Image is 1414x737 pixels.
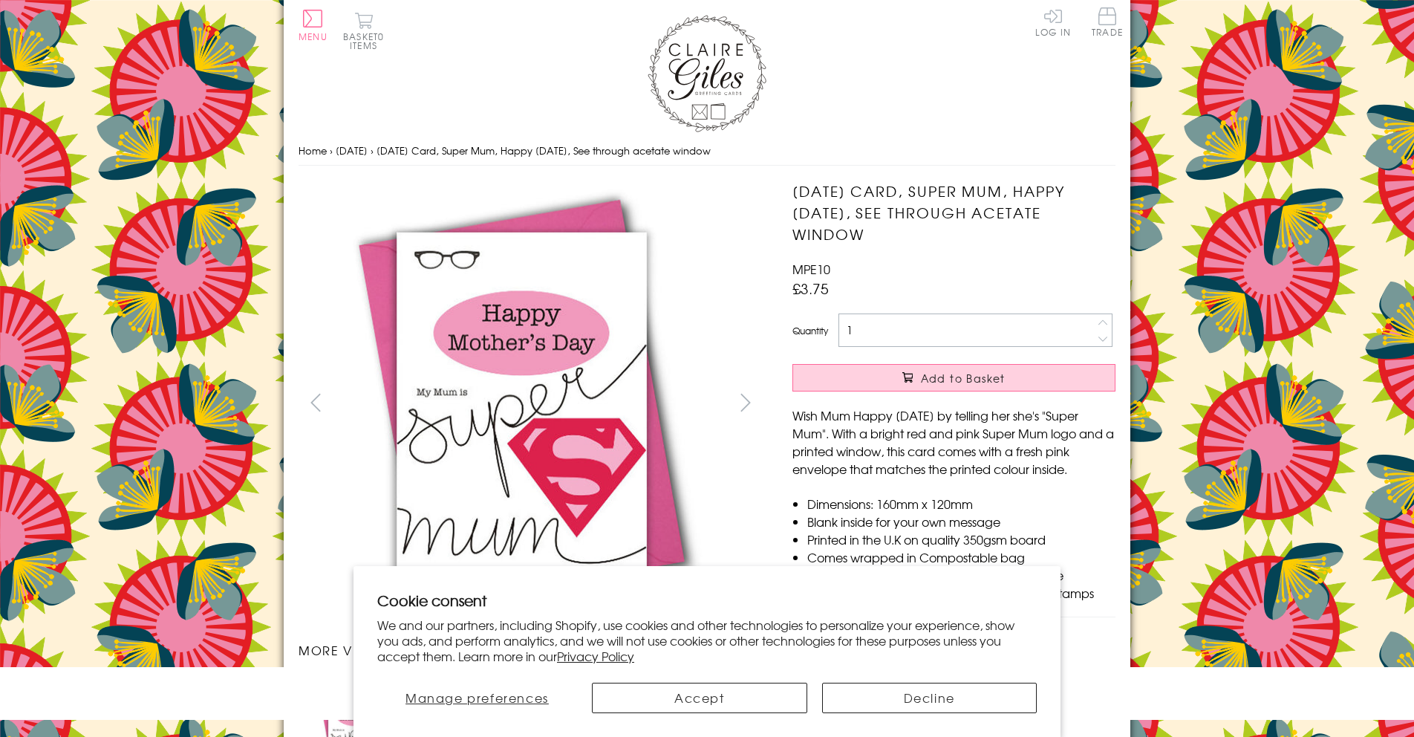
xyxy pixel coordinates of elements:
h1: [DATE] Card, Super Mum, Happy [DATE], See through acetate window [792,181,1115,244]
span: Menu [299,30,328,43]
button: Accept [592,683,807,713]
li: Printed in the U.K on quality 350gsm board [807,530,1115,548]
a: [DATE] [336,143,368,158]
span: MPE10 [792,260,830,278]
h3: More views [299,641,763,659]
button: Manage preferences [377,683,577,713]
span: Trade [1092,7,1123,36]
a: Privacy Policy [557,647,634,665]
li: Blank inside for your own message [807,513,1115,530]
li: Dimensions: 160mm x 120mm [807,495,1115,513]
span: › [371,143,374,158]
span: £3.75 [792,278,829,299]
li: Comes wrapped in Compostable bag [807,548,1115,566]
span: Add to Basket [921,371,1006,386]
button: Decline [822,683,1037,713]
span: 0 items [350,30,384,52]
button: Add to Basket [792,364,1115,392]
button: prev [299,386,332,419]
img: Mother's Day Card, Super Mum, Happy Mother's Day, See through acetate window [763,181,1208,626]
p: We and our partners, including Shopify, use cookies and other technologies to personalize your ex... [377,617,1037,663]
img: Claire Giles Greetings Cards [648,15,766,132]
a: Home [299,143,327,158]
span: Manage preferences [405,689,549,707]
h2: Cookie consent [377,590,1037,611]
button: next [729,386,763,419]
button: Menu [299,10,328,41]
button: Basket0 items [343,12,384,50]
label: Quantity [792,324,828,337]
a: Trade [1092,7,1123,39]
span: › [330,143,333,158]
a: Log In [1035,7,1071,36]
nav: breadcrumbs [299,136,1115,166]
img: Mother's Day Card, Super Mum, Happy Mother's Day, See through acetate window [299,181,744,626]
p: Wish Mum Happy [DATE] by telling her she's "Super Mum". With a bright red and pink Super Mum logo... [792,406,1115,478]
span: [DATE] Card, Super Mum, Happy [DATE], See through acetate window [377,143,711,158]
